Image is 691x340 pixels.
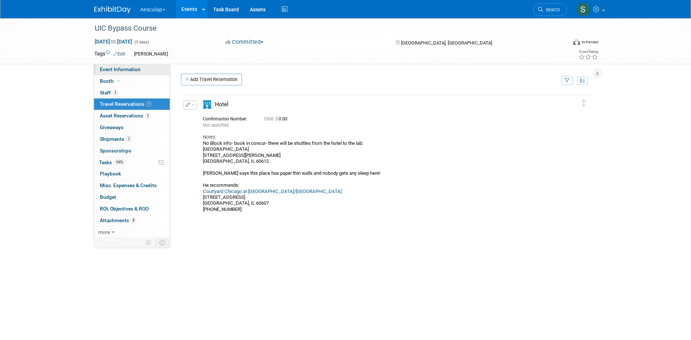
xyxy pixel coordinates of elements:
[264,116,279,121] span: Cost: $
[100,78,122,84] span: Booth
[543,7,560,12] span: Search
[215,101,228,108] span: Hotel
[578,50,598,54] div: Event Rating
[155,238,170,247] td: Toggle Event Tabs
[134,40,149,45] span: (3 days)
[565,78,570,83] i: Filter by Traveler
[94,64,170,75] a: Event Information
[203,140,557,212] div: No Block info- book in concur- there will be shuttles from the hotel to the lab: [GEOGRAPHIC_DATA...
[100,182,157,188] span: Misc. Expenses & Credits
[98,229,110,235] span: more
[145,113,150,119] span: 2
[94,98,170,110] a: Travel Reservations1
[99,159,125,165] span: Tasks
[203,123,229,128] span: Not specified
[582,100,586,107] i: Click and drag to move item
[100,101,152,107] span: Travel Reservations
[203,189,342,194] a: Courtyard Chicago at [GEOGRAPHIC_DATA]/[GEOGRAPHIC_DATA]
[114,159,125,165] span: 100%
[94,50,125,58] td: Tags
[100,148,131,154] span: Sponsorships
[146,101,152,107] span: 1
[94,227,170,238] a: more
[131,217,136,223] span: 8
[100,171,121,177] span: Playbook
[181,74,242,85] a: Add Travel Reservation
[524,38,599,49] div: Event Format
[110,39,117,45] span: to
[203,114,253,122] div: Confirmation Number:
[94,134,170,145] a: Shipments2
[92,22,556,35] div: UIC Bypass Course
[264,116,290,121] span: 0.00
[94,38,133,45] span: [DATE] [DATE]
[94,6,131,13] img: ExhibitDay
[113,90,118,95] span: 3
[94,192,170,203] a: Budget
[100,124,123,130] span: Giveaways
[100,136,131,142] span: Shipments
[533,3,567,16] a: Search
[100,90,118,96] span: Staff
[94,76,170,87] a: Booth
[100,206,149,212] span: ROI, Objectives & ROO
[100,113,150,119] span: Asset Reservations
[94,110,170,121] a: Asset Reservations2
[100,194,116,200] span: Budget
[581,39,598,45] div: In-Person
[94,180,170,191] a: Misc. Expenses & Credits
[94,168,170,179] a: Playbook
[94,157,170,168] a: Tasks100%
[94,122,170,133] a: Giveaways
[576,3,590,16] img: Sara Hurson
[117,79,121,83] i: Booth reservation complete
[94,215,170,226] a: Attachments8
[126,136,131,142] span: 2
[132,50,170,58] div: [PERSON_NAME]
[401,40,492,46] span: [GEOGRAPHIC_DATA], [GEOGRAPHIC_DATA]
[573,39,580,45] img: Format-Inperson.png
[94,145,170,157] a: Sponsorships
[223,38,266,46] button: Committed
[113,51,125,57] a: Edit
[203,134,557,140] div: Notes:
[94,203,170,215] a: ROI, Objectives & ROO
[100,217,136,223] span: Attachments
[142,238,155,247] td: Personalize Event Tab Strip
[94,87,170,98] a: Staff3
[100,66,141,72] span: Event Information
[203,100,211,109] i: Hotel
